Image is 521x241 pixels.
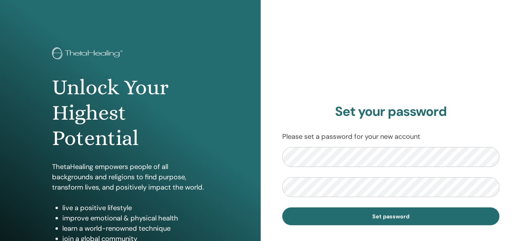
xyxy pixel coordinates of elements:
[52,161,209,192] p: ThetaHealing empowers people of all backgrounds and religions to find purpose, transform lives, a...
[62,203,209,213] li: live a positive lifestyle
[372,213,409,220] span: Set password
[52,75,209,151] h1: Unlock Your Highest Potential
[62,223,209,233] li: learn a world-renowned technique
[282,104,500,120] h2: Set your password
[62,213,209,223] li: improve emotional & physical health
[282,207,500,225] button: Set password
[282,131,500,142] p: Please set a password for your new account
